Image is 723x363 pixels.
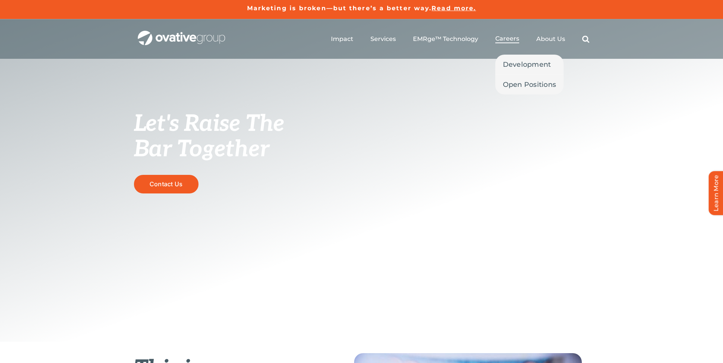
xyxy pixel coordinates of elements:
[503,59,551,70] span: Development
[134,175,198,193] a: Contact Us
[536,35,565,43] a: About Us
[331,27,589,51] nav: Menu
[503,79,556,90] span: Open Positions
[582,35,589,43] a: Search
[413,35,478,43] a: EMRge™ Technology
[331,35,353,43] a: Impact
[432,5,476,12] a: Read more.
[134,110,285,138] span: Let's Raise The
[495,75,564,94] a: Open Positions
[134,136,269,163] span: Bar Together
[370,35,396,43] a: Services
[150,181,183,188] span: Contact Us
[247,5,432,12] a: Marketing is broken—but there’s a better way.
[495,55,564,74] a: Development
[495,35,519,43] a: Careers
[138,30,225,37] a: OG_Full_horizontal_WHT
